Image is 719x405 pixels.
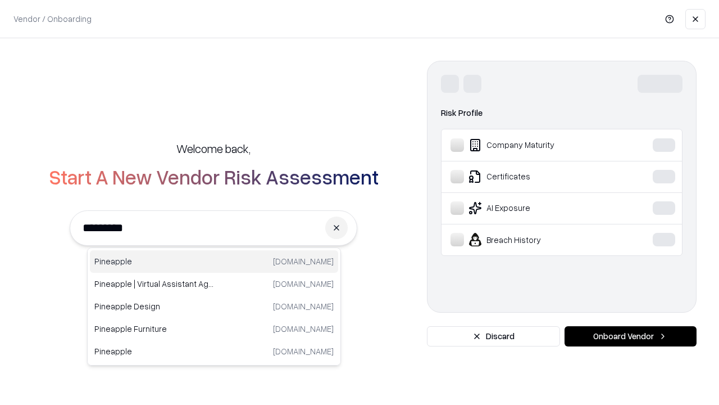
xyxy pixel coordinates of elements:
[450,138,618,152] div: Company Maturity
[273,323,334,335] p: [DOMAIN_NAME]
[273,255,334,267] p: [DOMAIN_NAME]
[94,278,214,290] p: Pineapple | Virtual Assistant Agency
[450,170,618,183] div: Certificates
[273,345,334,357] p: [DOMAIN_NAME]
[565,326,697,346] button: Onboard Vendor
[176,141,251,156] h5: Welcome back,
[87,247,341,366] div: Suggestions
[94,300,214,312] p: Pineapple Design
[49,165,379,188] h2: Start A New Vendor Risk Assessment
[427,326,560,346] button: Discard
[273,278,334,290] p: [DOMAIN_NAME]
[94,345,214,357] p: Pineapple
[94,323,214,335] p: Pineapple Furniture
[450,233,618,246] div: Breach History
[273,300,334,312] p: [DOMAIN_NAME]
[13,13,92,25] p: Vendor / Onboarding
[441,106,682,120] div: Risk Profile
[94,255,214,267] p: Pineapple
[450,201,618,215] div: AI Exposure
